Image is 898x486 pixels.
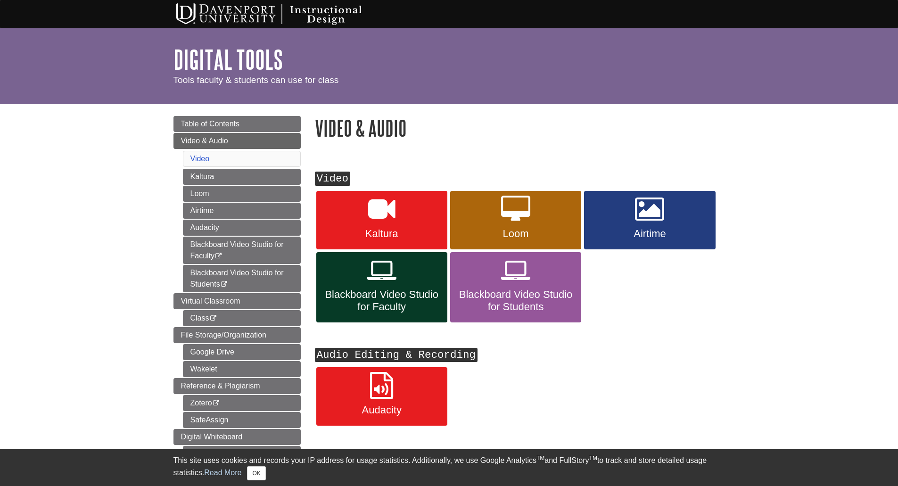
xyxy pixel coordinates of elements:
[316,191,447,249] a: Kaltura
[457,288,574,313] span: Blackboard Video Studio for Students
[181,331,266,339] span: File Storage/Organization
[214,253,222,259] i: This link opens in a new window
[247,466,265,480] button: Close
[315,172,351,186] kbd: Video
[183,265,301,292] a: Blackboard Video Studio for Students
[183,220,301,236] a: Audacity
[173,378,301,394] a: Reference & Plagiarism
[323,288,440,313] span: Blackboard Video Studio for Faculty
[173,45,283,74] a: Digital Tools
[181,433,243,441] span: Digital Whiteboard
[183,395,301,411] a: Zotero
[209,315,217,321] i: This link opens in a new window
[183,186,301,202] a: Loom
[316,367,447,426] a: Audacity
[315,348,478,362] kbd: Audio Editing & Recording
[169,2,395,26] img: Davenport University Instructional Design
[173,327,301,343] a: File Storage/Organization
[584,191,715,249] a: Airtime
[173,75,339,85] span: Tools faculty & students can use for class
[183,412,301,428] a: SafeAssign
[181,382,260,390] span: Reference & Plagiarism
[183,446,301,462] a: FigJam
[183,310,301,326] a: Class
[183,361,301,377] a: Wakelet
[173,455,725,480] div: This site uses cookies and records your IP address for usage statistics. Additionally, we use Goo...
[181,297,240,305] span: Virtual Classroom
[315,116,725,140] h1: Video & Audio
[183,169,301,185] a: Kaltura
[183,237,301,264] a: Blackboard Video Studio for Faculty
[323,228,440,240] span: Kaltura
[212,400,220,406] i: This link opens in a new window
[450,252,581,323] a: Blackboard Video Studio for Students
[591,228,708,240] span: Airtime
[316,252,447,323] a: Blackboard Video Studio for Faculty
[183,203,301,219] a: Airtime
[173,293,301,309] a: Virtual Classroom
[589,455,597,461] sup: TM
[183,344,301,360] a: Google Drive
[204,469,241,477] a: Read More
[173,429,301,445] a: Digital Whiteboard
[173,116,301,132] a: Table of Contents
[173,133,301,149] a: Video & Audio
[190,155,210,163] a: Video
[323,404,440,416] span: Audacity
[450,191,581,249] a: Loom
[457,228,574,240] span: Loom
[536,455,544,461] sup: TM
[181,137,228,145] span: Video & Audio
[181,120,240,128] span: Table of Contents
[220,281,228,288] i: This link opens in a new window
